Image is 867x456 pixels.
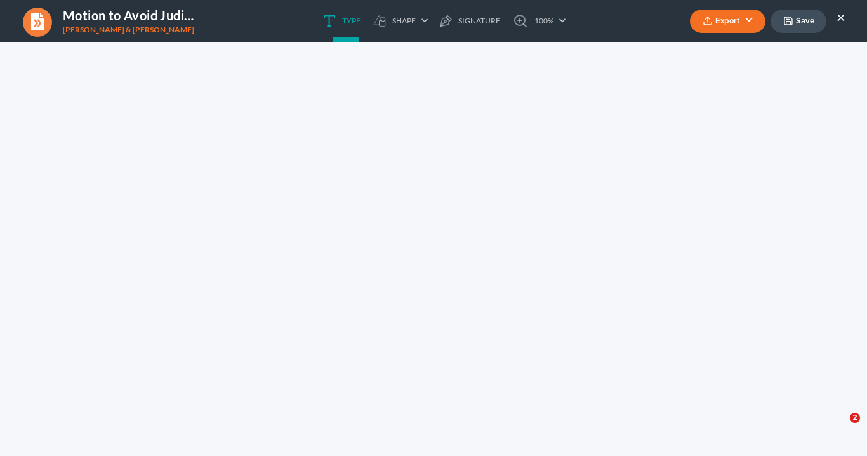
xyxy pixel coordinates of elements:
[824,413,854,443] iframe: Intercom live chat
[850,413,860,423] span: 2
[837,10,845,25] button: ×
[534,17,553,25] span: 100%
[392,17,416,25] span: Shape
[63,25,194,34] span: [PERSON_NAME] & [PERSON_NAME]
[690,10,765,33] button: Export
[63,6,199,24] h4: Motion to Avoid Judicial Lien.docx
[771,10,826,33] button: Save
